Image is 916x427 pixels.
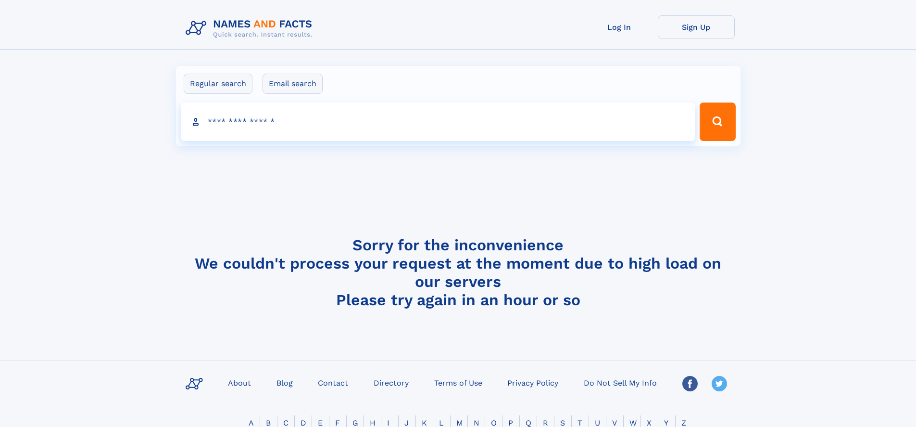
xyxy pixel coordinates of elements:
label: Regular search [184,74,252,94]
a: Contact [314,375,352,389]
a: Blog [273,375,297,389]
a: Log In [581,15,658,39]
button: Search Button [700,103,735,141]
input: search input [181,103,696,141]
a: About [224,375,255,389]
a: Sign Up [658,15,735,39]
img: Logo Names and Facts [182,15,320,41]
h4: Sorry for the inconvenience We couldn't process your request at the moment due to high load on ou... [182,236,735,309]
a: Directory [370,375,413,389]
img: Facebook [682,376,698,391]
a: Do Not Sell My Info [580,375,661,389]
a: Privacy Policy [503,375,562,389]
img: Twitter [712,376,727,391]
label: Email search [263,74,323,94]
a: Terms of Use [430,375,486,389]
